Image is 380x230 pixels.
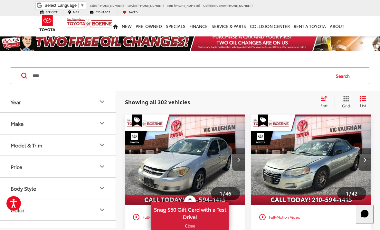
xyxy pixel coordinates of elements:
span: Service [46,10,58,14]
span: Special [258,115,268,127]
span: Sort [320,103,328,108]
img: 2009 Chevrolet Cobalt LS [125,115,245,205]
span: List [360,103,366,108]
span: Sales [90,3,97,7]
span: 46 [225,190,231,197]
button: MakeMake [0,113,116,134]
span: / [222,191,225,196]
div: Price [11,164,22,170]
div: Year [98,98,106,105]
a: Collision Center [248,16,292,36]
button: List View [355,95,371,108]
span: 1 [220,190,222,197]
button: Next image [358,148,371,171]
img: Toyota [35,13,60,34]
a: Pre-Owned [134,16,164,36]
div: Color [11,207,24,213]
a: Contact [85,10,115,14]
img: Vic Vaughan Toyota of Boerne [66,17,112,29]
a: 2009 Chevrolet Cobalt LS2009 Chevrolet Cobalt LS2009 Chevrolet Cobalt LS2009 Chevrolet Cobalt LS [125,115,245,205]
span: Saved [128,10,138,14]
span: ​ [78,3,79,8]
button: Grid View [335,95,355,108]
span: Map [73,10,79,14]
button: ColorColor [0,199,116,220]
span: Snag $50 Gift Card with a Test Drive! [152,203,228,222]
div: Model & Trim [98,141,106,149]
span: Contact [96,10,110,14]
a: Home [111,16,120,36]
a: Service & Parts: Opens in a new tab [210,16,248,36]
div: Price [98,163,106,170]
a: Specials [164,16,187,36]
a: Service [35,10,62,14]
button: Select sort value [317,95,335,108]
button: YearYear [0,91,116,112]
span: [PHONE_NUMBER] [226,3,252,7]
img: 2005 Chrysler Sebring Touring [251,115,372,205]
span: Select Language [44,3,77,8]
span: [PHONE_NUMBER] [138,3,164,7]
span: Parts [167,3,173,7]
a: Select Language​ [44,3,84,8]
div: Make [11,120,24,126]
button: Body StyleBody Style [0,178,116,199]
div: 2009 Chevrolet Cobalt LS 0 [125,115,245,205]
div: Color [98,206,106,214]
button: Model & TrimModel & Trim [0,135,116,155]
span: [PHONE_NUMBER] [98,3,124,7]
div: Model & Trim [11,142,42,148]
div: Body Style [98,184,106,192]
a: My Saved Vehicles [118,10,143,14]
span: ▼ [80,3,84,8]
div: Body Style [11,185,36,191]
button: Next image [232,148,245,171]
span: / [348,191,352,196]
span: [PHONE_NUMBER] [174,3,200,7]
span: Showing all 302 vehicles [125,98,190,105]
a: About [328,16,346,36]
a: Finance [187,16,210,36]
span: Service [128,3,137,7]
a: Map [63,10,84,14]
div: Make [98,119,106,127]
button: PricePrice [0,156,116,177]
span: 42 [352,190,357,197]
a: New [120,16,134,36]
span: Special [132,115,142,127]
a: 2005 Chrysler Sebring Touring2005 Chrysler Sebring Touring2005 Chrysler Sebring Touring2005 Chrys... [251,115,372,205]
div: Year [11,99,21,105]
span: 1 [346,190,348,197]
input: Search by Make, Model, or Keyword [32,68,330,84]
span: Grid [342,103,350,108]
button: Search [330,68,359,84]
a: Rent a Toyota [292,16,328,36]
span: Collision Center [203,3,226,7]
div: 2005 Chrysler Sebring Touring 0 [251,115,372,205]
